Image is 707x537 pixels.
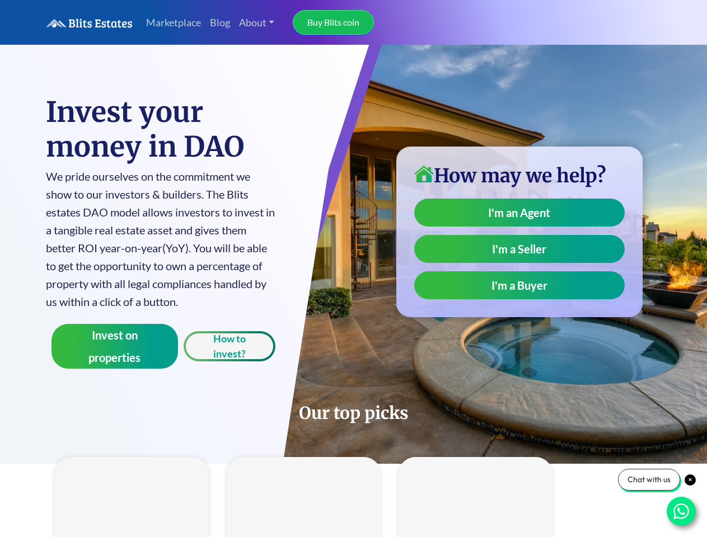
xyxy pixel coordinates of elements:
h3: How may we help? [414,164,625,187]
div: Chat with us [618,469,680,491]
a: I'm a Buyer [414,271,625,299]
img: home-icon [414,166,434,182]
a: Buy Blits coin [293,10,374,35]
a: Marketplace [142,11,205,35]
a: I'm an Agent [414,199,625,227]
h2: Our top picks [46,402,662,423]
p: We pride ourselves on the commitment we show to our investors & builders. The Blits estates DAO m... [46,167,276,310]
h1: Invest your money in DAO [46,95,276,164]
button: How to invest? [184,331,275,361]
a: I'm a Seller [414,235,625,263]
img: logo.6a08bd47fd1234313fe35534c588d03a.svg [46,18,133,28]
a: About [235,11,279,35]
button: Invest on properties [51,324,179,369]
a: Blog [205,11,235,35]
